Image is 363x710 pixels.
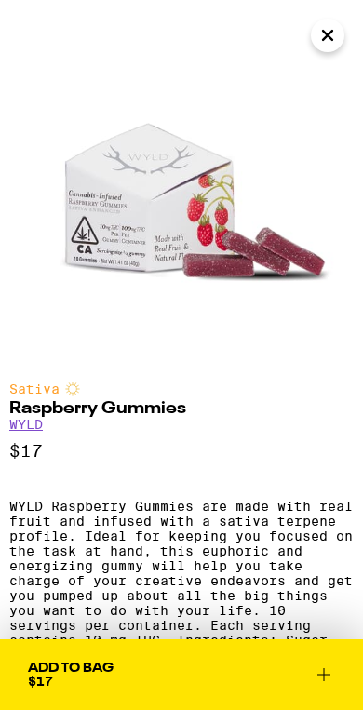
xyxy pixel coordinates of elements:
[9,382,354,396] div: Sativa
[28,674,53,689] span: $17
[9,400,354,417] h2: Raspberry Gummies
[28,662,114,675] div: Add To Bag
[65,382,80,396] img: sativaColor.svg
[9,441,354,462] p: $17
[311,19,344,52] button: Close
[9,417,43,432] a: WYLD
